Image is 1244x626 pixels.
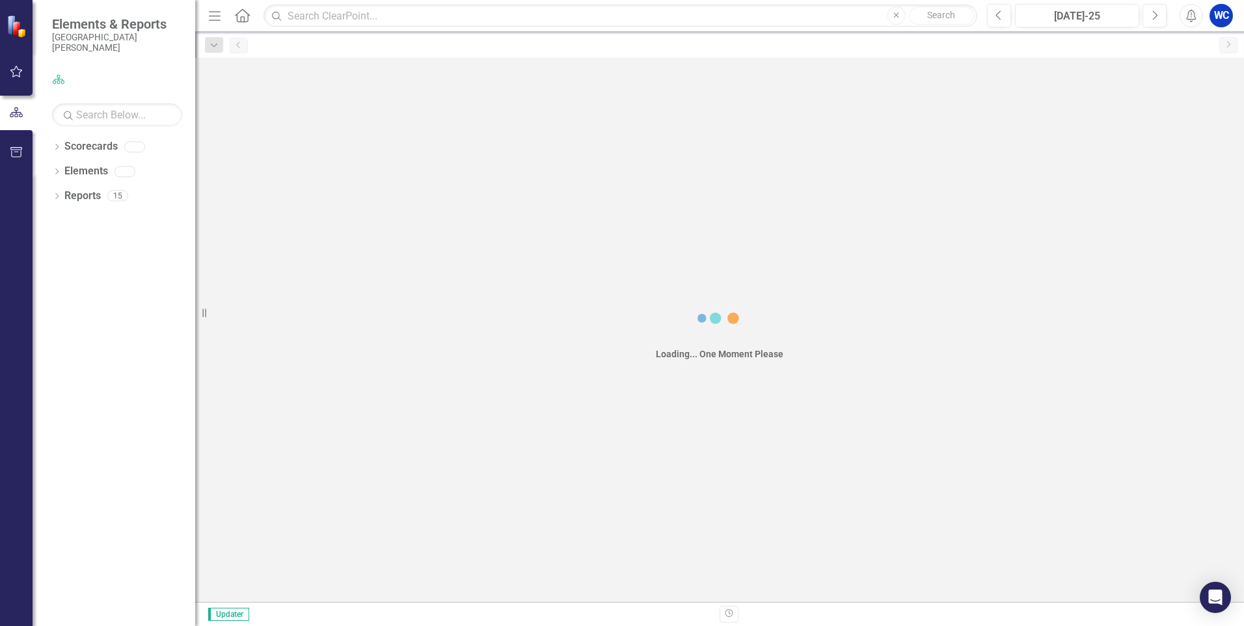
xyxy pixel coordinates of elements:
[1210,4,1233,27] button: WC
[52,103,182,126] input: Search Below...
[64,189,101,204] a: Reports
[107,191,128,202] div: 15
[208,608,249,621] span: Updater
[927,10,955,20] span: Search
[909,7,974,25] button: Search
[656,347,783,361] div: Loading... One Moment Please
[1200,582,1231,613] div: Open Intercom Messenger
[1020,8,1135,24] div: [DATE]-25
[6,14,29,38] img: ClearPoint Strategy
[52,32,182,53] small: [GEOGRAPHIC_DATA][PERSON_NAME]
[64,139,118,154] a: Scorecards
[52,16,182,32] span: Elements & Reports
[1015,4,1139,27] button: [DATE]-25
[64,164,108,179] a: Elements
[264,5,977,27] input: Search ClearPoint...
